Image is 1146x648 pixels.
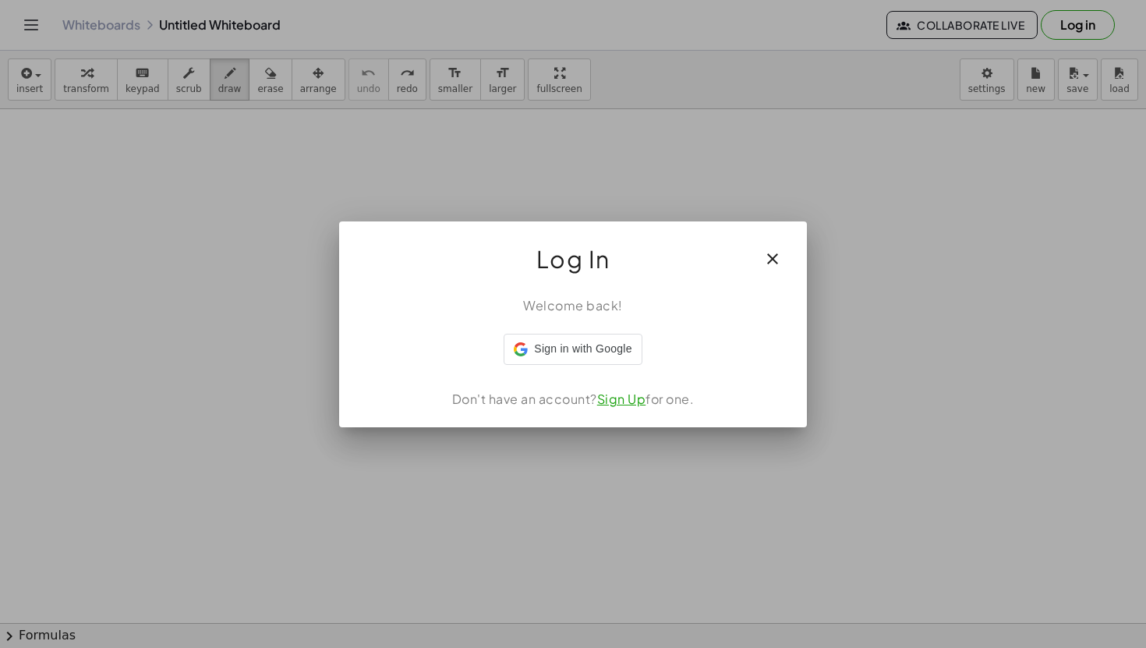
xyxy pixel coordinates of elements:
[358,296,788,315] div: Welcome back!
[534,341,631,357] span: Sign in with Google
[536,240,610,278] span: Log In
[597,391,646,407] a: Sign Up
[358,390,788,409] div: Don't have an account? for one.
[504,334,642,365] div: Sign in with Google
